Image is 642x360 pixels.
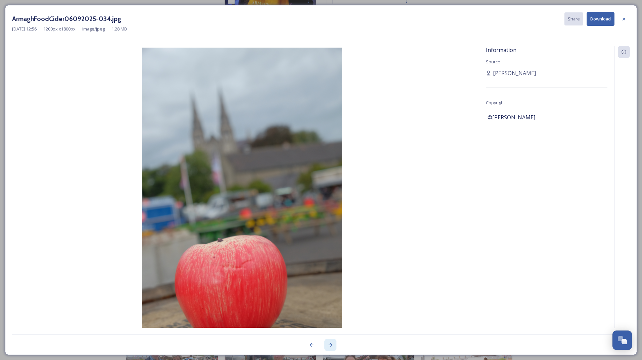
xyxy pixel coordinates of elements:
span: [PERSON_NAME] [493,69,536,77]
button: Share [564,12,583,25]
span: image/jpeg [82,26,105,32]
img: ArmaghFoodCider06092025-034.jpg [12,48,472,347]
span: ©[PERSON_NAME] [488,113,535,121]
span: Copyright [486,100,505,106]
span: Source [486,59,500,65]
span: 1200 px x 1800 px [43,26,76,32]
button: Open Chat [612,331,632,350]
h3: ArmaghFoodCider06092025-034.jpg [12,14,121,24]
span: [DATE] 12:56 [12,26,37,32]
span: Information [486,46,516,54]
span: 1.28 MB [111,26,127,32]
button: Download [587,12,614,26]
